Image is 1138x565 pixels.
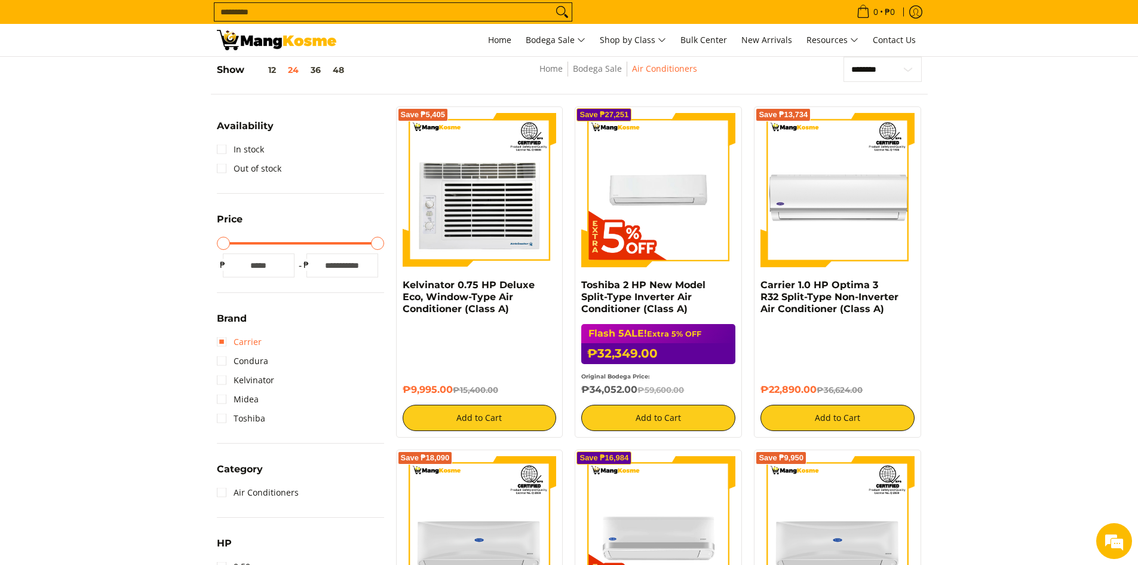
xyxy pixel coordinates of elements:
[482,24,517,56] a: Home
[403,384,557,396] h6: ₱9,995.00
[196,6,225,35] div: Minimize live chat window
[217,140,264,159] a: In stock
[553,3,572,21] button: Search
[853,5,898,19] span: •
[579,454,628,462] span: Save ₱16,984
[453,385,498,395] del: ₱15,400.00
[327,65,350,75] button: 48
[760,279,898,314] a: Carrier 1.0 HP Optima 3 R32 Split-Type Non-Inverter Air Conditioner (Class A)
[217,159,281,178] a: Out of stock
[760,405,915,431] button: Add to Cart
[520,24,591,56] a: Bodega Sale
[581,373,650,380] small: Original Bodega Price:
[579,111,628,118] span: Save ₱27,251
[800,24,864,56] a: Resources
[217,465,263,474] span: Category
[282,65,305,75] button: 24
[217,539,232,548] span: HP
[806,33,858,48] span: Resources
[632,63,697,74] a: Air Conditioners
[348,24,922,56] nav: Main Menu
[760,113,915,267] img: Carrier 1.0 HP Optima 3 R32 Split-Type Non-Inverter Air Conditioner (Class A)
[62,67,201,83] div: Chat with us now
[401,454,450,462] span: Save ₱18,090
[674,24,733,56] a: Bulk Center
[680,34,727,45] span: Bulk Center
[873,34,916,45] span: Contact Us
[817,385,863,395] del: ₱36,624.00
[759,111,808,118] span: Save ₱13,734
[217,371,274,390] a: Kelvinator
[526,33,585,48] span: Bodega Sale
[217,332,262,352] a: Carrier
[217,121,274,131] span: Availability
[217,215,243,233] summary: Open
[872,8,880,16] span: 0
[217,215,243,224] span: Price
[573,63,622,74] a: Bodega Sale
[581,279,706,314] a: Toshiba 2 HP New Model Split-Type Inverter Air Conditioner (Class A)
[217,30,336,50] img: Bodega Sale Aircon l Mang Kosme: Home Appliances Warehouse Sale Condura | Page 2
[6,326,228,368] textarea: Type your message and hit 'Enter'
[600,33,666,48] span: Shop by Class
[217,409,265,428] a: Toshiba
[69,151,165,271] span: We're online!
[637,385,684,395] del: ₱59,600.00
[300,259,312,271] span: ₱
[488,34,511,45] span: Home
[403,405,557,431] button: Add to Cart
[217,314,247,332] summary: Open
[217,465,263,483] summary: Open
[403,113,557,267] img: Kelvinator 0.75 HP Deluxe Eco, Window-Type Air Conditioner (Class A)
[217,64,350,76] h5: Show
[305,65,327,75] button: 36
[403,279,535,314] a: Kelvinator 0.75 HP Deluxe Eco, Window-Type Air Conditioner (Class A)
[883,8,897,16] span: ₱0
[735,24,798,56] a: New Arrivals
[594,24,672,56] a: Shop by Class
[539,63,563,74] a: Home
[217,483,299,502] a: Air Conditioners
[401,111,446,118] span: Save ₱5,405
[217,121,274,140] summary: Open
[217,390,259,409] a: Midea
[867,24,922,56] a: Contact Us
[455,62,781,88] nav: Breadcrumbs
[581,113,735,267] img: Toshiba 2 HP New Model Split-Type Inverter Air Conditioner (Class A)
[244,65,282,75] button: 12
[217,314,247,323] span: Brand
[217,352,268,371] a: Condura
[760,384,915,396] h6: ₱22,890.00
[759,454,803,462] span: Save ₱9,950
[581,405,735,431] button: Add to Cart
[581,343,735,364] h6: ₱32,349.00
[217,259,229,271] span: ₱
[741,34,792,45] span: New Arrivals
[581,384,735,396] h6: ₱34,052.00
[217,539,232,557] summary: Open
